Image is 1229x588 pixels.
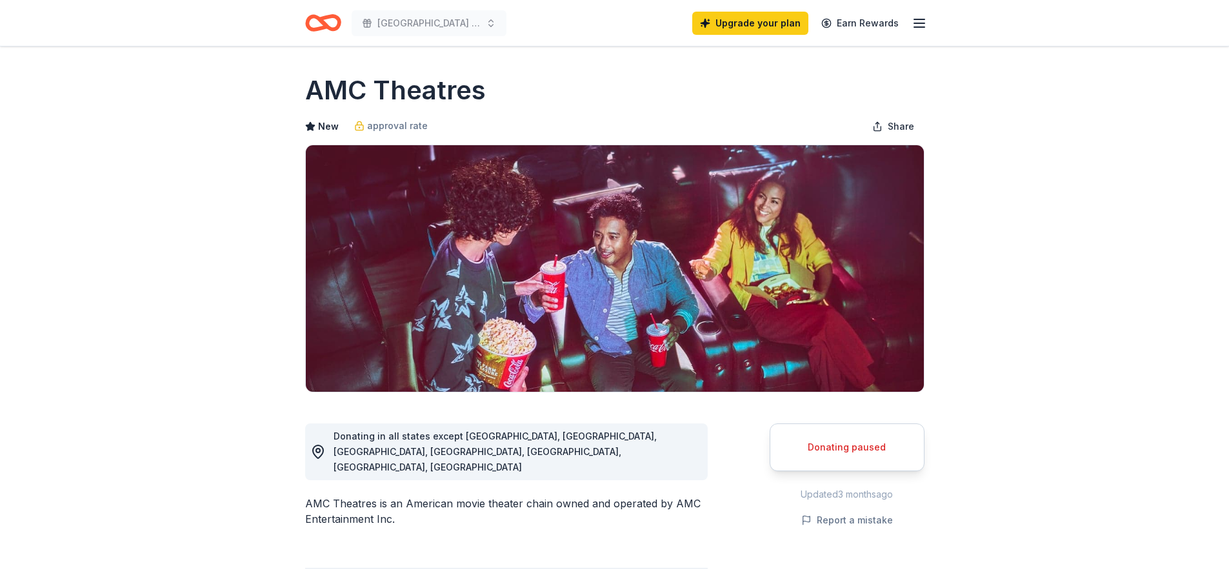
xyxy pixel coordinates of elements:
img: Image for AMC Theatres [306,145,924,392]
h1: AMC Theatres [305,72,486,108]
button: [GEOGRAPHIC_DATA] Booster Club 2nd Annual Casino Night [352,10,506,36]
a: approval rate [354,118,428,134]
button: Share [862,114,924,139]
div: Donating paused [786,440,908,455]
a: Upgrade your plan [692,12,808,35]
span: New [318,119,339,134]
span: Donating in all states except [GEOGRAPHIC_DATA], [GEOGRAPHIC_DATA], [GEOGRAPHIC_DATA], [GEOGRAPHI... [334,431,657,472]
span: [GEOGRAPHIC_DATA] Booster Club 2nd Annual Casino Night [377,15,481,31]
span: approval rate [367,118,428,134]
div: AMC Theatres is an American movie theater chain owned and operated by AMC Entertainment Inc. [305,496,708,527]
span: Share [888,119,914,134]
div: Updated 3 months ago [770,487,924,502]
button: Report a mistake [801,512,893,528]
a: Earn Rewards [814,12,906,35]
a: Home [305,8,341,38]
